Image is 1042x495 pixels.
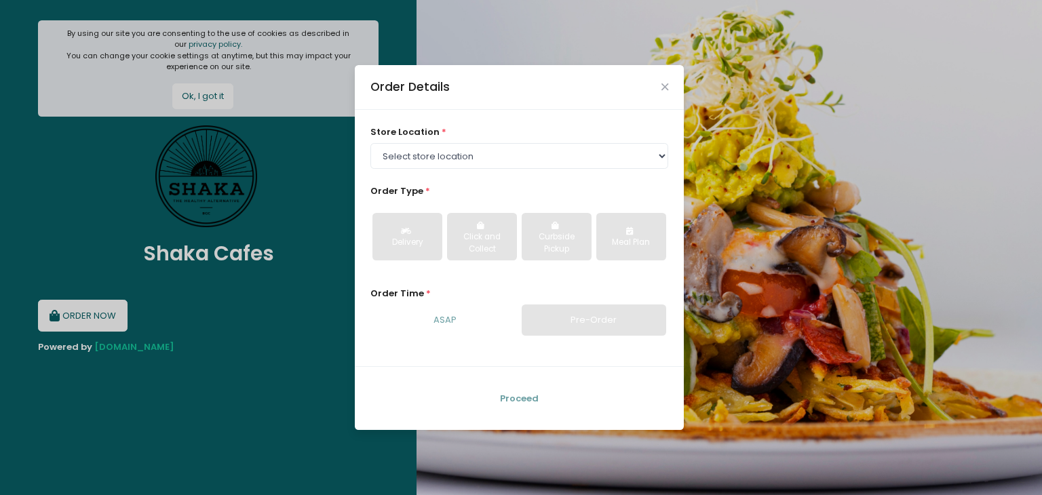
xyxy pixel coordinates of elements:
div: Click and Collect [457,231,507,255]
button: Delivery [372,213,442,260]
span: store location [370,125,440,138]
button: Meal Plan [596,213,666,260]
button: Proceed [372,382,666,415]
span: Order Type [370,184,423,197]
button: Curbside Pickup [522,213,592,260]
button: Click and Collect [447,213,517,260]
div: Curbside Pickup [531,231,582,255]
div: Order Details [370,78,450,96]
span: Order Time [370,287,424,300]
button: Close [661,83,668,90]
div: Delivery [382,237,433,249]
div: Meal Plan [606,237,657,249]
